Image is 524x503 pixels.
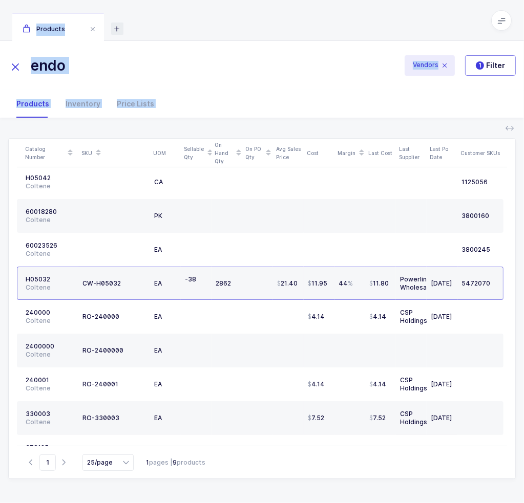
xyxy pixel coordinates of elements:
[8,53,390,78] input: Search for Products...
[26,275,74,283] div: H05032
[462,212,495,220] div: 3800160
[26,182,74,190] div: Coltene
[460,149,500,157] div: Customer SKUs
[308,313,325,321] span: 4.14
[26,410,74,418] div: 330003
[216,279,238,288] div: 2862
[430,145,454,161] div: Last Po Date
[339,279,353,288] span: 44
[26,384,74,392] div: Coltene
[154,380,177,388] div: EA
[185,275,207,283] div: -38
[154,414,177,422] div: EA
[23,25,65,33] span: Products
[109,90,162,118] div: Price Lists
[82,454,134,471] input: Select
[153,149,178,157] div: UOM
[26,250,74,258] div: Coltene
[369,380,386,388] span: 4.14
[465,55,516,76] button: 1Filter
[338,144,362,162] div: Margin
[476,61,484,70] sup: 1
[82,313,119,321] div: RO-240000
[307,149,331,157] div: Cost
[369,313,386,321] span: 4.14
[154,279,177,288] div: EA
[245,144,270,162] div: On PO Qty
[462,246,495,254] div: 3800245
[26,376,74,384] div: 240001
[57,90,109,118] div: Inventory
[369,279,389,288] span: 11.80
[308,279,327,288] span: 11.95
[399,145,424,161] div: Last Supplier
[276,145,301,161] div: Avg Sales Price
[146,458,205,467] div: pages | products
[431,414,453,422] div: [DATE]
[146,458,149,466] b: 1
[26,342,74,351] div: 2400000
[154,212,177,220] div: PK
[431,380,453,388] div: [DATE]
[82,380,118,388] div: RO-240001
[400,410,423,426] div: CSP Holdings
[173,458,177,466] b: 9
[26,216,74,224] div: Coltene
[154,246,177,254] div: EA
[26,317,74,325] div: Coltene
[184,144,208,162] div: Sellable Qty
[26,418,74,426] div: Coltene
[405,55,455,76] span: Vendors
[154,178,177,186] div: CA
[462,178,495,186] div: 1125056
[8,90,57,118] div: Products
[154,313,177,321] div: EA
[400,309,423,325] div: CSP Holdings
[154,346,177,355] div: EA
[82,346,123,355] div: RO-2400000
[400,376,423,392] div: CSP Holdings
[26,351,74,359] div: Coltene
[82,279,121,288] div: CW-H05032
[368,149,393,157] div: Last Cost
[26,174,74,182] div: H05042
[400,275,423,292] div: Powerlines Wholesale
[431,279,453,288] div: [DATE]
[26,208,74,216] div: 60018280
[308,414,324,422] span: 7.52
[81,144,147,162] div: SKU
[431,313,453,321] div: [DATE]
[215,141,239,165] div: On Hand Qty
[369,414,386,422] span: 7.52
[26,309,74,317] div: 240000
[277,279,298,288] span: 21.40
[26,242,74,250] div: 60023526
[25,144,75,162] div: Catalog Number
[26,283,74,292] div: Coltene
[39,454,56,471] span: Go to
[462,279,495,288] div: 5472070
[26,444,74,452] div: 378125
[308,380,325,388] span: 4.14
[476,60,505,71] span: Filter
[82,414,119,422] div: RO-330003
